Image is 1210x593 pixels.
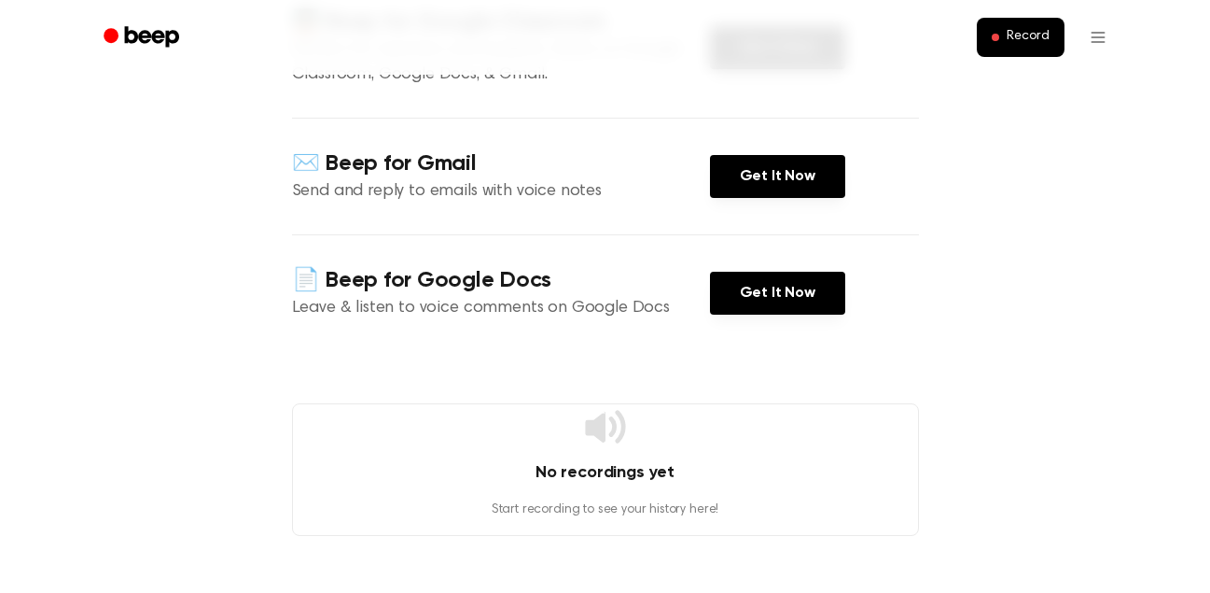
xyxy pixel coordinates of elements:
p: Leave & listen to voice comments on Google Docs [292,296,710,321]
p: Start recording to see your history here! [293,501,918,520]
a: Get It Now [710,155,845,198]
h4: ✉️ Beep for Gmail [292,148,710,179]
a: Beep [90,20,196,56]
h4: 📄 Beep for Google Docs [292,265,710,296]
a: Get It Now [710,272,845,315]
button: Open menu [1076,15,1120,60]
span: Record [1007,29,1049,46]
button: Record [977,18,1064,57]
h4: No recordings yet [293,460,918,486]
p: Send and reply to emails with voice notes [292,179,710,205]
